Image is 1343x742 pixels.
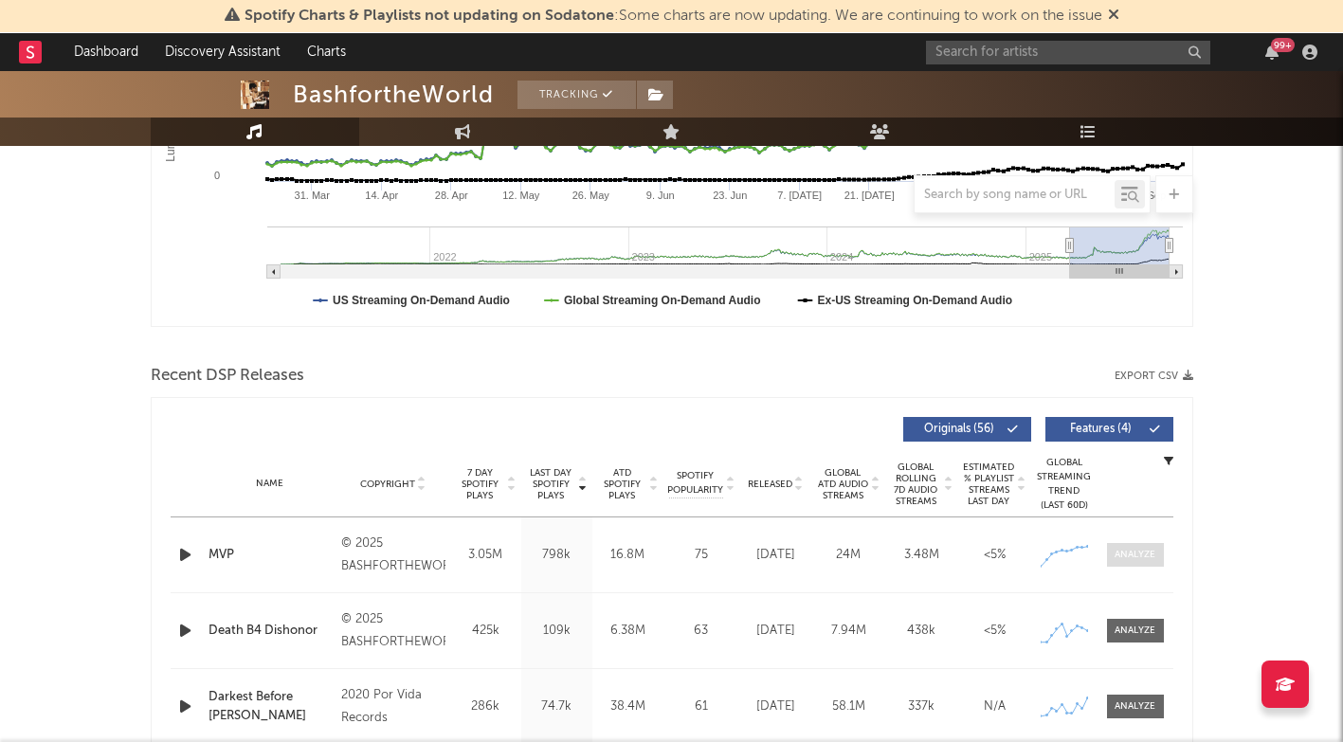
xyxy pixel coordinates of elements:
div: 425k [455,622,517,641]
div: 286k [455,697,517,716]
a: Death B4 Dishonor [209,622,333,641]
span: Spotify Charts & Playlists not updating on Sodatone [245,9,614,24]
div: © 2025 BASHFORTHEWORLDLLC [341,533,445,578]
div: Name [209,477,333,491]
div: BashfortheWorld [293,81,494,109]
text: 0 [213,170,219,181]
span: Features ( 4 ) [1058,424,1145,435]
span: Released [748,479,792,490]
div: 2020 Por Vida Records [341,684,445,730]
div: 109k [526,622,588,641]
span: Recent DSP Releases [151,365,304,388]
div: [DATE] [744,546,808,565]
div: 3.48M [890,546,953,565]
div: 337k [890,697,953,716]
div: 3.05M [455,546,517,565]
input: Search by song name or URL [915,188,1115,203]
span: ATD Spotify Plays [597,467,647,501]
div: © 2025 BASHFORTHEWORLDLLC [341,608,445,654]
span: Originals ( 56 ) [916,424,1003,435]
div: 24M [817,546,880,565]
div: <5% [963,546,1026,565]
text: US Streaming On-Demand Audio [333,294,510,307]
input: Search for artists [926,41,1210,64]
button: Features(4) [1045,417,1173,442]
span: Dismiss [1108,9,1119,24]
button: Tracking [517,81,636,109]
span: : Some charts are now updating. We are continuing to work on the issue [245,9,1102,24]
a: Discovery Assistant [152,33,294,71]
span: Global ATD Audio Streams [817,467,869,501]
a: Darkest Before [PERSON_NAME] [209,688,333,725]
span: 7 Day Spotify Plays [455,467,505,501]
text: Global Streaming On-Demand Audio [563,294,760,307]
a: Dashboard [61,33,152,71]
div: <5% [963,622,1026,641]
span: Copyright [360,479,415,490]
text: Ex-US Streaming On-Demand Audio [817,294,1012,307]
div: 74.7k [526,697,588,716]
div: 6.38M [597,622,659,641]
button: 99+ [1265,45,1279,60]
a: MVP [209,546,333,565]
div: 38.4M [597,697,659,716]
button: Export CSV [1115,371,1193,382]
div: 7.94M [817,622,880,641]
div: 99 + [1271,38,1295,52]
span: Estimated % Playlist Streams Last Day [963,461,1015,507]
div: 798k [526,546,588,565]
text: Luminate Daily Streams [164,41,177,161]
button: Originals(56) [903,417,1031,442]
div: 16.8M [597,546,659,565]
div: 58.1M [817,697,880,716]
div: [DATE] [744,697,808,716]
div: N/A [963,697,1026,716]
div: 75 [668,546,735,565]
div: 61 [668,697,735,716]
a: Charts [294,33,359,71]
span: Spotify Popularity [667,469,723,498]
div: 438k [890,622,953,641]
span: Global Rolling 7D Audio Streams [890,461,942,507]
span: Last Day Spotify Plays [526,467,576,501]
div: Global Streaming Trend (Last 60D) [1036,456,1093,513]
div: 63 [668,622,735,641]
div: [DATE] [744,622,808,641]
